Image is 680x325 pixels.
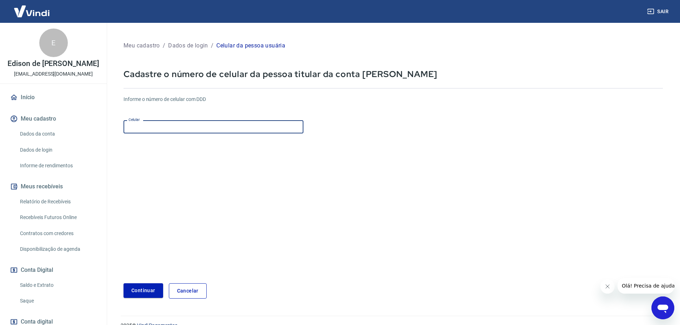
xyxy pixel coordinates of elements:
[168,41,208,50] p: Dados de login
[17,226,98,241] a: Contratos com credores
[9,90,98,105] a: Início
[124,283,163,298] button: Continuar
[7,60,99,67] p: Edison de [PERSON_NAME]
[124,96,663,103] h6: Informe o número de celular com DDD
[17,278,98,293] a: Saldo e Extrato
[169,283,207,299] a: Cancelar
[129,117,140,122] label: Celular
[124,68,663,80] p: Cadastre o número de celular da pessoa titular da conta [PERSON_NAME]
[600,279,615,294] iframe: Fechar mensagem
[216,41,285,50] p: Celular da pessoa usuária
[9,262,98,278] button: Conta Digital
[17,242,98,257] a: Disponibilização de agenda
[14,70,93,78] p: [EMAIL_ADDRESS][DOMAIN_NAME]
[17,210,98,225] a: Recebíveis Futuros Online
[17,194,98,209] a: Relatório de Recebíveis
[9,111,98,127] button: Meu cadastro
[9,179,98,194] button: Meus recebíveis
[163,41,165,50] p: /
[17,143,98,157] a: Dados de login
[17,127,98,141] a: Dados da conta
[4,5,60,11] span: Olá! Precisa de ajuda?
[618,278,674,294] iframe: Mensagem da empresa
[646,5,671,18] button: Sair
[651,296,674,319] iframe: Botão para abrir a janela de mensagens
[17,158,98,173] a: Informe de rendimentos
[39,29,68,57] div: E
[17,294,98,308] a: Saque
[124,41,160,50] p: Meu cadastro
[211,41,213,50] p: /
[9,0,55,22] img: Vindi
